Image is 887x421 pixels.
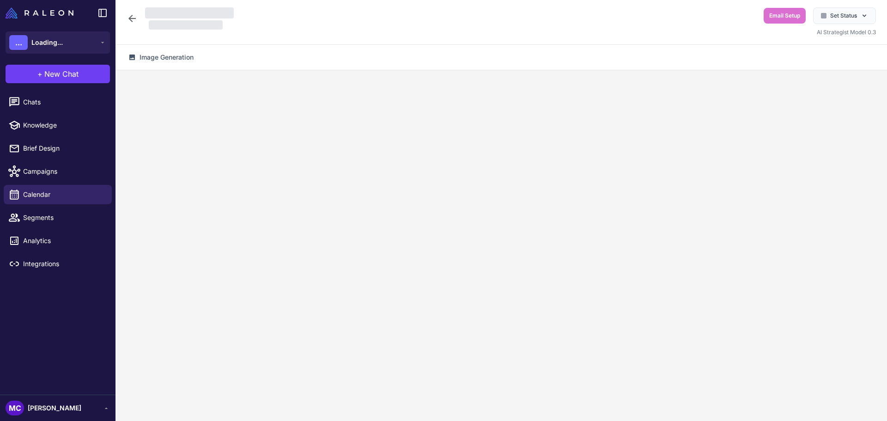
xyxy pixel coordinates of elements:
[23,120,104,130] span: Knowledge
[6,7,77,18] a: Raleon Logo
[4,116,112,135] a: Knowledge
[28,403,81,413] span: [PERSON_NAME]
[4,254,112,274] a: Integrations
[37,68,43,79] span: +
[23,189,104,200] span: Calendar
[4,162,112,181] a: Campaigns
[4,185,112,204] a: Calendar
[44,68,79,79] span: New Chat
[4,139,112,158] a: Brief Design
[817,29,876,36] span: AI Strategist Model 0.3
[6,65,110,83] button: +New Chat
[9,35,28,50] div: ...
[6,401,24,415] div: MC
[23,97,104,107] span: Chats
[4,92,112,112] a: Chats
[23,236,104,246] span: Analytics
[23,259,104,269] span: Integrations
[23,213,104,223] span: Segments
[4,208,112,227] a: Segments
[6,7,73,18] img: Raleon Logo
[23,143,104,153] span: Brief Design
[764,8,806,24] button: Email Setup
[6,31,110,54] button: ...Loading...
[23,166,104,177] span: Campaigns
[123,49,199,66] button: Image Generation
[31,37,63,48] span: Loading...
[769,12,800,20] span: Email Setup
[4,231,112,250] a: Analytics
[830,12,857,20] span: Set Status
[140,52,194,62] span: Image Generation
